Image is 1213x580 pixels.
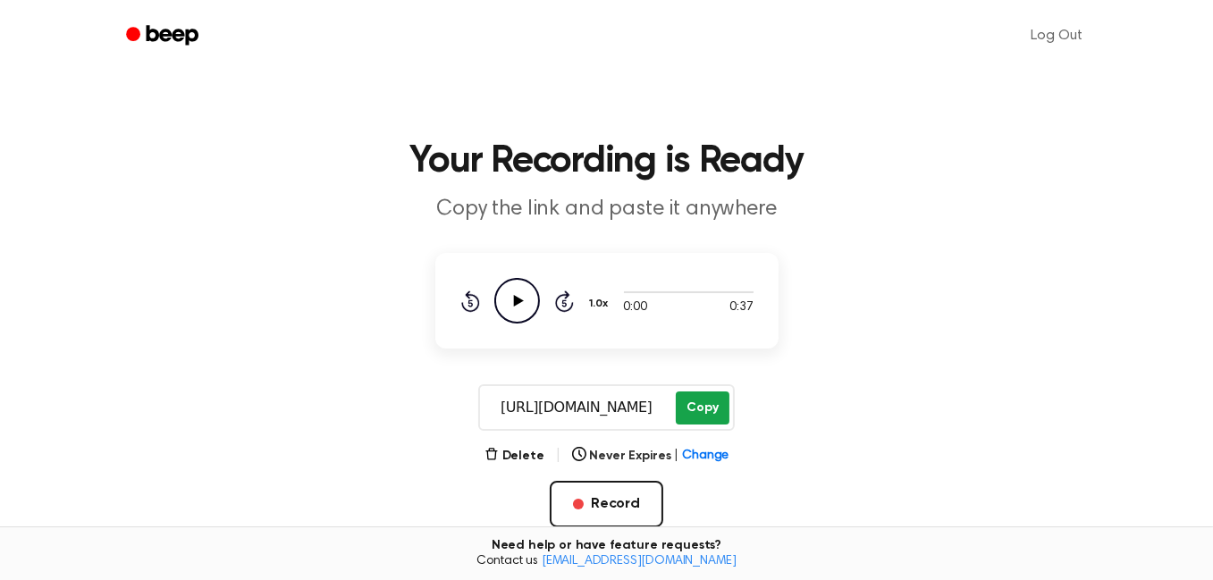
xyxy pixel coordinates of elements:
button: Never Expires|Change [572,447,729,466]
span: 0:00 [624,298,647,317]
p: Copy the link and paste it anywhere [264,195,950,224]
span: Change [682,447,729,466]
span: 0:37 [729,298,753,317]
h1: Your Recording is Ready [149,143,1065,181]
span: | [674,447,678,466]
a: Log Out [1014,14,1100,57]
a: [EMAIL_ADDRESS][DOMAIN_NAME] [542,555,737,567]
button: Delete [484,447,544,466]
span: Contact us [11,554,1202,570]
button: Copy [676,391,729,424]
button: Record [550,481,663,527]
button: 1.0x [588,289,615,319]
a: Beep [114,19,215,54]
span: | [555,445,561,467]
